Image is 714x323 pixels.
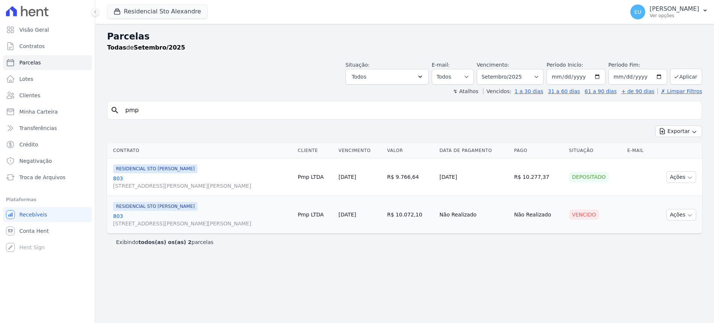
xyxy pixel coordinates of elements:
a: Contratos [3,39,92,54]
a: + de 90 dias [621,88,654,94]
a: 803[STREET_ADDRESS][PERSON_NAME][PERSON_NAME] [113,175,292,190]
td: Não Realizado [511,196,566,234]
th: Vencimento [335,143,384,158]
span: Recebíveis [19,211,47,218]
p: Exibindo parcelas [116,238,213,246]
span: Minha Carteira [19,108,58,115]
span: Transferências [19,124,57,132]
span: Todos [352,72,366,81]
span: Contratos [19,42,45,50]
td: R$ 10.277,37 [511,158,566,196]
p: de [107,43,185,52]
strong: Setembro/2025 [134,44,185,51]
label: Período Inicío: [547,62,583,68]
a: 61 a 90 dias [585,88,617,94]
span: Crédito [19,141,38,148]
a: ✗ Limpar Filtros [657,88,702,94]
span: Parcelas [19,59,41,66]
a: 31 a 60 dias [548,88,580,94]
a: Negativação [3,153,92,168]
span: Visão Geral [19,26,49,34]
label: Situação: [345,62,370,68]
label: ↯ Atalhos [453,88,478,94]
button: Residencial Sto Alexandre [107,4,208,19]
a: Minha Carteira [3,104,92,119]
th: Cliente [295,143,336,158]
td: Pmp LTDA [295,196,336,234]
button: Ações [666,209,696,221]
span: Negativação [19,157,52,165]
span: RESIDENCIAL STO [PERSON_NAME] [113,164,197,173]
span: Lotes [19,75,33,83]
td: Não Realizado [437,196,511,234]
a: Troca de Arquivos [3,170,92,185]
span: Clientes [19,92,40,99]
div: Depositado [569,172,609,182]
button: Ações [666,171,696,183]
a: Crédito [3,137,92,152]
a: Visão Geral [3,22,92,37]
th: Pago [511,143,566,158]
strong: Todas [107,44,126,51]
h2: Parcelas [107,30,702,43]
th: Contrato [107,143,295,158]
th: Situação [566,143,624,158]
button: Todos [345,69,429,85]
p: Ver opções [650,13,699,19]
th: E-mail [624,143,653,158]
a: Conta Hent [3,224,92,238]
a: [DATE] [338,174,356,180]
button: Aplicar [670,69,702,85]
div: Plataformas [6,195,89,204]
b: todos(as) os(as) 2 [138,239,192,245]
a: [DATE] [338,212,356,218]
a: Parcelas [3,55,92,70]
td: R$ 10.072,10 [384,196,437,234]
span: RESIDENCIAL STO [PERSON_NAME] [113,202,197,211]
label: E-mail: [432,62,450,68]
a: Transferências [3,121,92,136]
label: Vencidos: [483,88,511,94]
label: Vencimento: [477,62,509,68]
th: Data de Pagamento [437,143,511,158]
a: Recebíveis [3,207,92,222]
td: [DATE] [437,158,511,196]
span: EU [634,9,641,15]
button: EU [PERSON_NAME] Ver opções [624,1,714,22]
p: [PERSON_NAME] [650,5,699,13]
button: Exportar [655,126,702,137]
td: Pmp LTDA [295,158,336,196]
a: Clientes [3,88,92,103]
span: [STREET_ADDRESS][PERSON_NAME][PERSON_NAME] [113,182,292,190]
a: 803[STREET_ADDRESS][PERSON_NAME][PERSON_NAME] [113,212,292,227]
a: 1 a 30 dias [515,88,543,94]
span: [STREET_ADDRESS][PERSON_NAME][PERSON_NAME] [113,220,292,227]
div: Vencido [569,209,599,220]
a: Lotes [3,72,92,86]
label: Período Fim: [608,61,667,69]
input: Buscar por nome do lote ou do cliente [121,103,699,118]
i: search [110,106,119,115]
span: Troca de Arquivos [19,174,65,181]
span: Conta Hent [19,227,49,235]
